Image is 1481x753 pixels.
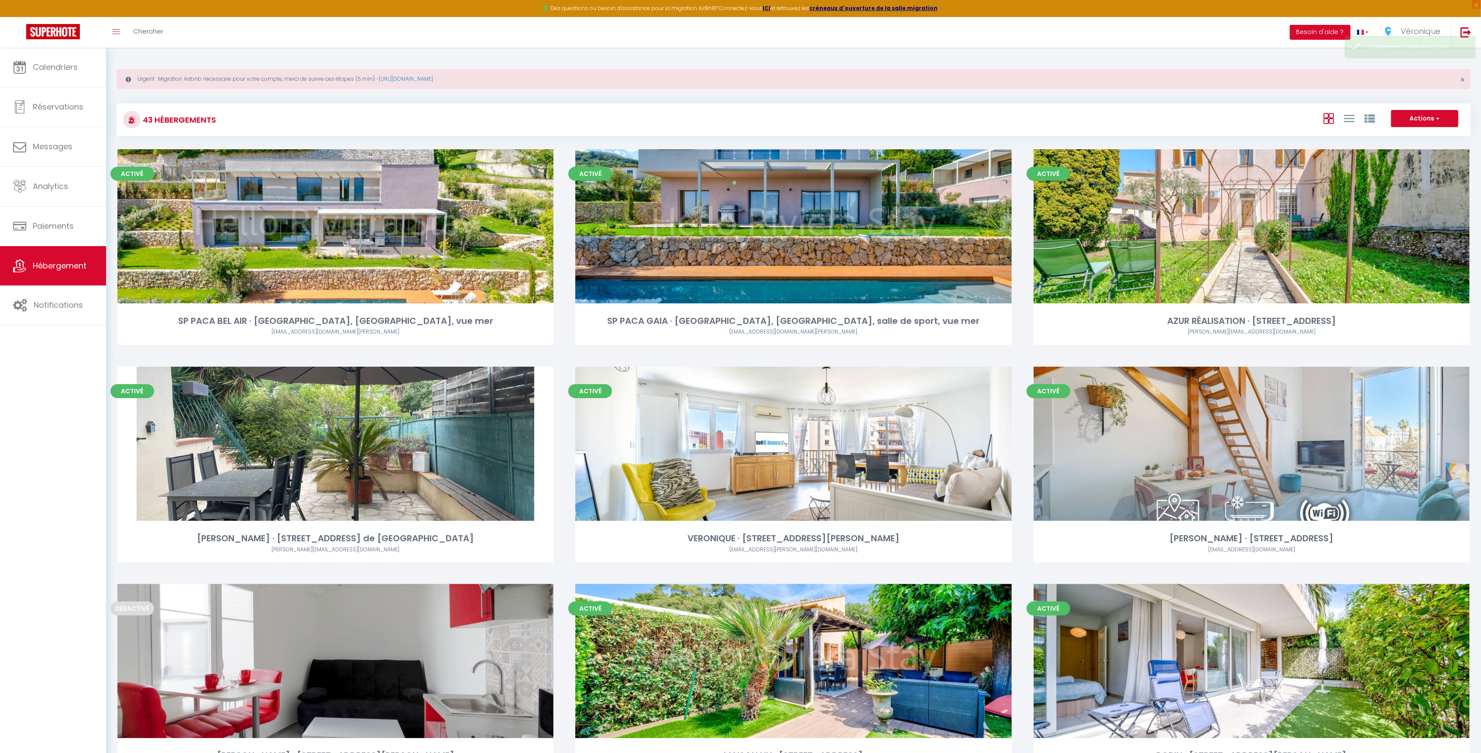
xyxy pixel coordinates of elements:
div: Airbnb [117,546,553,554]
a: Vue en Liste [1344,111,1354,125]
div: SP PACA GAIA · [GEOGRAPHIC_DATA], [GEOGRAPHIC_DATA], salle de sport, vue mer [575,314,1011,328]
button: Close [1460,76,1465,84]
span: Analytics [33,181,68,192]
div: [PERSON_NAME] · [STREET_ADDRESS] [1034,532,1470,545]
span: Messages [33,141,72,152]
a: Vue en Box [1323,111,1334,125]
span: Activé [1027,602,1070,615]
div: Airbnb [1034,546,1470,554]
a: créneaux d'ouverture de la salle migration [809,4,938,12]
div: Airbnb [1034,328,1470,336]
div: SP PACA BEL AIR · [GEOGRAPHIC_DATA], [GEOGRAPHIC_DATA], vue mer [117,314,553,328]
button: Ouvrir le widget de chat LiveChat [7,3,33,30]
button: Besoin d'aide ? [1290,25,1350,40]
a: ICI [763,4,770,12]
span: Activé [1027,167,1070,181]
span: Véronique [1401,26,1440,37]
span: × [1460,74,1465,85]
a: Vue par Groupe [1364,111,1375,125]
span: Activé [1027,384,1070,398]
div: Airbnb [117,328,553,336]
span: Activé [568,602,612,615]
span: Notifications [34,299,83,310]
div: Urgent : Migration Airbnb nécessaire pour votre compte, merci de suivre ces étapes (5 min) - [117,69,1471,89]
span: Calendriers [33,62,78,72]
div: [PERSON_NAME] · [STREET_ADDRESS] de [GEOGRAPHIC_DATA] [117,532,553,545]
a: [URL][DOMAIN_NAME] [379,75,433,83]
img: Super Booking [26,24,80,39]
span: Activé [568,167,612,181]
span: Paiements [33,220,74,231]
a: ... Véronique [1375,17,1451,48]
button: Actions [1391,110,1458,127]
a: Chercher [127,17,170,48]
span: Hébergement [33,260,86,271]
span: Désactivé [110,602,154,615]
img: logout [1460,27,1471,38]
div: AZUR RÉALISATION · [STREET_ADDRESS] [1034,314,1470,328]
h3: 43 Hébergements [141,110,216,130]
span: Activé [110,167,154,181]
span: Chercher [133,27,163,36]
div: VERONIQUE · [STREET_ADDRESS][PERSON_NAME] [575,532,1011,545]
div: Airbnb [575,546,1011,554]
span: Activé [110,384,154,398]
div: Airbnb [575,328,1011,336]
img: ... [1382,25,1395,38]
span: Réservations [33,101,83,112]
div: L'appartement a été mis à jour [1367,43,1467,51]
span: Activé [568,384,612,398]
